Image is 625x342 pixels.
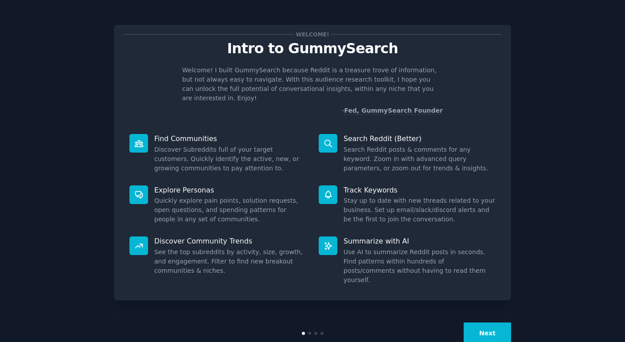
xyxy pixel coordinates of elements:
[154,145,306,173] dd: Discover Subreddits full of your target customers. Quickly identify the active, new, or growing c...
[344,236,496,246] p: Summarize with AI
[154,196,306,224] dd: Quickly explore pain points, solution requests, open questions, and spending patterns for people ...
[154,236,306,246] p: Discover Community Trends
[154,134,306,143] p: Find Communities
[154,248,306,275] dd: See the top subreddits by activity, size, growth, and engagement. Filter to find new breakout com...
[342,106,443,115] div: -
[294,30,331,39] span: Welcome!
[344,248,496,285] dd: Use AI to summarize Reddit posts in seconds. Find patterns within hundreds of posts/comments with...
[154,185,306,195] p: Explore Personas
[123,41,502,56] p: Intro to GummySearch
[344,196,496,224] dd: Stay up to date with new threads related to your business. Set up email/slack/discord alerts and ...
[182,66,443,103] p: Welcome! I built GummySearch because Reddit is a treasure trove of information, but not always ea...
[344,185,496,195] p: Track Keywords
[344,145,496,173] dd: Search Reddit posts & comments for any keyword. Zoom in with advanced query parameters, or zoom o...
[344,107,443,114] a: Fed, GummySearch Founder
[344,134,496,143] p: Search Reddit (Better)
